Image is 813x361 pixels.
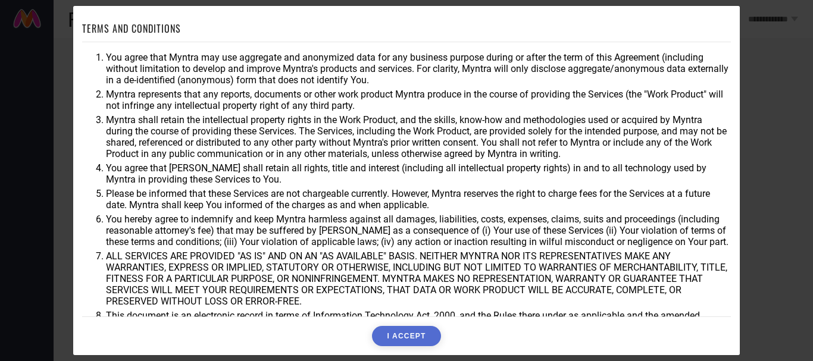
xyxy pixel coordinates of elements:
[106,114,731,159] li: Myntra shall retain the intellectual property rights in the Work Product, and the skills, know-ho...
[106,162,731,185] li: You agree that [PERSON_NAME] shall retain all rights, title and interest (including all intellect...
[106,188,731,211] li: Please be informed that these Services are not chargeable currently. However, Myntra reserves the...
[106,52,731,86] li: You agree that Myntra may use aggregate and anonymized data for any business purpose during or af...
[106,310,731,344] li: This document is an electronic record in terms of Information Technology Act, 2000, and the Rules...
[106,250,731,307] li: ALL SERVICES ARE PROVIDED "AS IS" AND ON AN "AS AVAILABLE" BASIS. NEITHER MYNTRA NOR ITS REPRESEN...
[82,21,181,36] h1: TERMS AND CONDITIONS
[106,214,731,247] li: You hereby agree to indemnify and keep Myntra harmless against all damages, liabilities, costs, e...
[372,326,440,346] button: I ACCEPT
[106,89,731,111] li: Myntra represents that any reports, documents or other work product Myntra produce in the course ...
